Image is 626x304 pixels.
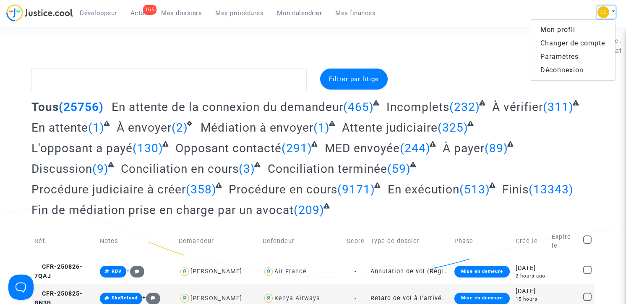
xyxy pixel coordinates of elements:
[142,294,160,301] span: +
[337,182,375,196] span: (9171)
[8,275,34,300] iframe: Help Scout Beacon - Open
[126,267,144,275] span: +
[388,182,459,196] span: En exécution
[502,182,529,196] span: Finis
[154,7,209,19] a: Mes dossiers
[179,266,191,278] img: icon-user.svg
[274,268,307,275] div: Air France
[186,182,216,196] span: (358)
[133,141,163,155] span: (130)
[31,100,59,114] span: Tous
[59,100,104,114] span: (25756)
[31,182,186,196] span: Procédure judiciaire à créer
[97,223,175,259] td: Notes
[274,295,320,302] div: Kenya Airways
[438,121,468,135] span: (325)
[88,121,104,135] span: (1)
[190,268,242,275] div: [PERSON_NAME]
[516,264,546,273] div: [DATE]
[201,121,313,135] span: Médiation à envoyer
[530,37,615,50] a: Changer de compte
[387,162,411,176] span: (59)
[124,7,155,19] a: 165Actus
[329,75,379,83] span: Filtrer par litige
[215,9,263,17] span: Mes procédures
[549,223,581,259] td: Expire le
[270,7,329,19] a: Mon calendrier
[112,100,343,114] span: En attente de la connexion du demandeur
[112,269,122,274] span: RDV
[344,223,368,259] td: Score
[277,9,322,17] span: Mon calendrier
[31,121,88,135] span: En attente
[454,266,510,278] div: Mise en demeure
[6,4,73,21] img: jc-logo.svg
[263,266,275,278] img: icon-user.svg
[449,100,480,114] span: (232)
[209,7,270,19] a: Mes procédures
[513,223,549,259] td: Créé le
[342,121,438,135] span: Attente judiciaire
[73,7,124,19] a: Développeur
[31,203,294,217] span: Fin de médiation prise en charge par un avocat
[386,100,449,114] span: Incomplets
[529,182,574,196] span: (13343)
[355,295,357,302] span: -
[34,263,83,280] span: CFR-250826-7QAJ
[92,162,109,176] span: (9)
[355,268,357,275] span: -
[175,141,282,155] span: Opposant contacté
[313,121,330,135] span: (1)
[530,50,615,63] a: Paramètres
[229,182,337,196] span: Procédure en cours
[172,121,188,135] span: (2)
[260,223,344,259] td: Defendeur
[112,295,138,301] span: SkyRefund
[294,203,324,217] span: (209)
[516,272,546,280] div: 2 hours ago
[400,141,430,155] span: (244)
[161,9,202,17] span: Mes dossiers
[31,223,97,259] td: Réf.
[31,162,92,176] span: Discussion
[443,141,485,155] span: À payer
[516,287,546,296] div: [DATE]
[329,7,382,19] a: Mes finances
[530,23,615,37] a: Mon profil
[282,141,312,155] span: (291)
[459,182,490,196] span: (513)
[31,141,133,155] span: L'opposant a payé
[335,9,376,17] span: Mes finances
[190,295,242,302] div: [PERSON_NAME]
[368,223,451,259] td: Type de dossier
[130,9,148,17] span: Actus
[543,100,574,114] span: (311)
[80,9,117,17] span: Développeur
[268,162,387,176] span: Conciliation terminée
[239,162,255,176] span: (3)
[597,6,609,18] img: f0b917ab549025eb3af43f3c4438ad5d
[451,223,513,259] td: Phase
[530,63,615,77] a: Déconnexion
[117,121,172,135] span: À envoyer
[325,141,400,155] span: MED envoyée
[492,100,543,114] span: À vérifier
[176,223,260,259] td: Demandeur
[485,141,508,155] span: (89)
[121,162,239,176] span: Conciliation en cours
[143,5,157,15] div: 165
[343,100,374,114] span: (465)
[368,259,451,283] td: Annulation de vol (Règlement CE n°261/2004)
